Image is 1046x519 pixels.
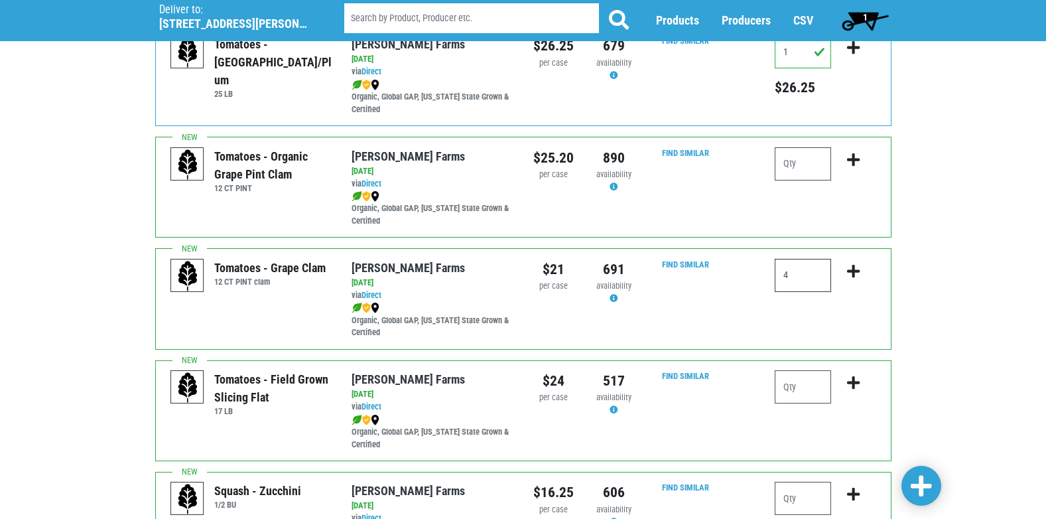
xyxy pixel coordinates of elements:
img: placeholder-variety-43d6402dacf2d531de610a020419775a.svg [171,259,204,293]
div: per case [533,280,574,293]
div: $25.20 [533,147,574,169]
div: Squash - Zucchini [214,482,301,500]
div: $21 [533,259,574,280]
a: [PERSON_NAME] Farms [352,372,465,386]
div: 517 [594,370,634,392]
h6: 1/2 BU [214,500,301,510]
div: via [352,178,513,190]
input: Qty [775,259,831,292]
div: Tomatoes - [GEOGRAPHIC_DATA]/Plum [214,35,332,89]
img: map_marker-0e94453035b3232a4d21701695807de9.png [371,80,379,90]
span: availability [596,504,631,514]
a: Find Similar [662,148,709,158]
img: safety-e55c860ca8c00a9c171001a62a92dabd.png [362,191,371,202]
div: Tomatoes - Field Grown Slicing Flat [214,370,332,406]
div: per case [533,169,574,181]
a: Products [656,14,699,28]
h6: 12 CT PINT [214,183,332,193]
input: Qty [775,370,831,404]
img: placeholder-variety-43d6402dacf2d531de610a020419775a.svg [171,371,204,404]
a: Direct [361,66,381,76]
div: per case [533,57,574,70]
h6: 17 LB [214,406,332,416]
div: [DATE] [352,500,513,512]
img: safety-e55c860ca8c00a9c171001a62a92dabd.png [362,303,371,313]
div: [DATE] [352,165,513,178]
img: leaf-e5c59151409436ccce96b2ca1b28e03c.png [352,191,362,202]
a: CSV [793,14,813,28]
a: [PERSON_NAME] Farms [352,261,465,275]
input: Qty [775,147,831,181]
h6: 25 LB [214,89,332,99]
div: per case [533,504,574,516]
span: availability [596,169,631,179]
div: [DATE] [352,388,513,401]
div: via [352,289,513,302]
a: Find Similar [662,482,709,492]
div: 691 [594,259,634,280]
img: leaf-e5c59151409436ccce96b2ca1b28e03c.png [352,80,362,90]
span: availability [596,392,631,402]
span: availability [596,281,631,291]
span: availability [596,58,631,68]
a: Direct [361,179,381,188]
img: map_marker-0e94453035b3232a4d21701695807de9.png [371,191,379,202]
span: 1 [863,12,868,23]
a: Producers [722,14,771,28]
div: $26.25 [533,35,574,56]
a: 1 [836,7,895,34]
div: 679 [594,35,634,56]
img: placeholder-variety-43d6402dacf2d531de610a020419775a.svg [171,148,204,181]
div: Tomatoes - Grape Clam [214,259,326,277]
a: Find Similar [662,371,709,381]
div: via [352,401,513,413]
img: leaf-e5c59151409436ccce96b2ca1b28e03c.png [352,415,362,425]
a: [PERSON_NAME] Farms [352,484,465,498]
input: Search by Product, Producer etc. [344,4,599,34]
img: map_marker-0e94453035b3232a4d21701695807de9.png [371,415,379,425]
div: Organic, Global GAP, [US_STATE] State Grown & Certified [352,78,513,116]
h5: Total price [775,79,831,96]
img: map_marker-0e94453035b3232a4d21701695807de9.png [371,303,379,313]
input: Qty [775,35,831,68]
a: Find Similar [662,259,709,269]
p: Deliver to: [159,3,310,17]
a: [PERSON_NAME] Farms [352,37,465,51]
div: $24 [533,370,574,392]
div: $16.25 [533,482,574,503]
div: 890 [594,147,634,169]
h6: 12 CT PINT clam [214,277,326,287]
div: Availability may be subject to change. [594,57,634,82]
input: Qty [775,482,831,515]
a: [PERSON_NAME] Farms [352,149,465,163]
img: safety-e55c860ca8c00a9c171001a62a92dabd.png [362,80,371,90]
a: Direct [361,290,381,300]
img: placeholder-variety-43d6402dacf2d531de610a020419775a.svg [171,482,204,516]
div: 606 [594,482,634,503]
div: via [352,66,513,78]
div: Tomatoes - Organic Grape Pint Clam [214,147,332,183]
div: per case [533,392,574,404]
div: Organic, Global GAP, [US_STATE] State Grown & Certified [352,302,513,340]
a: Direct [361,402,381,411]
div: [DATE] [352,277,513,289]
div: Organic, Global GAP, [US_STATE] State Grown & Certified [352,413,513,451]
div: Organic, Global GAP, [US_STATE] State Grown & Certified [352,190,513,228]
div: [DATE] [352,53,513,66]
img: safety-e55c860ca8c00a9c171001a62a92dabd.png [362,415,371,425]
h5: [STREET_ADDRESS][PERSON_NAME] [159,17,310,31]
img: leaf-e5c59151409436ccce96b2ca1b28e03c.png [352,303,362,313]
img: placeholder-variety-43d6402dacf2d531de610a020419775a.svg [171,36,204,69]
